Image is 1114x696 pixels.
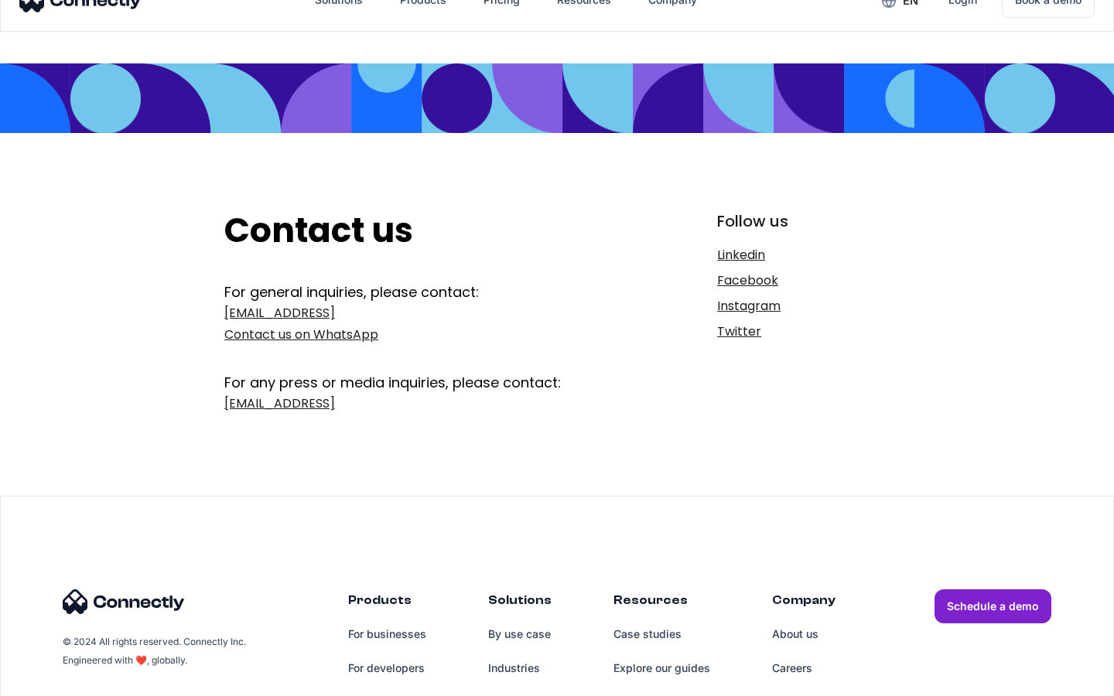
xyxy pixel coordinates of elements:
a: Explore our guides [613,651,710,685]
div: Resources [613,589,710,617]
h2: Contact us [224,210,617,251]
aside: Language selected: English [15,669,93,691]
div: Solutions [488,589,552,617]
a: About us [772,617,835,651]
a: Case studies [613,617,710,651]
a: Twitter [717,321,890,343]
a: For businesses [348,617,426,651]
a: [EMAIL_ADDRESS] [224,393,617,415]
a: Careers [772,651,835,685]
div: Products [348,589,426,617]
a: For developers [348,651,426,685]
a: [EMAIL_ADDRESS]Contact us on WhatsApp [224,302,617,346]
div: © 2024 All rights reserved. Connectly Inc. Engineered with ❤️, globally. [63,633,248,670]
a: Schedule a demo [935,589,1051,623]
form: Get In Touch Form [224,282,617,418]
img: Connectly Logo [63,589,185,614]
a: Linkedin [717,244,890,266]
div: Company [772,589,835,617]
div: Follow us [717,210,890,232]
div: For general inquiries, please contact: [224,282,617,302]
a: By use case [488,617,552,651]
div: For any press or media inquiries, please contact: [224,350,617,393]
a: Instagram [717,295,890,317]
a: Industries [488,651,552,685]
a: Facebook [717,270,890,292]
ul: Language list [31,669,93,691]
